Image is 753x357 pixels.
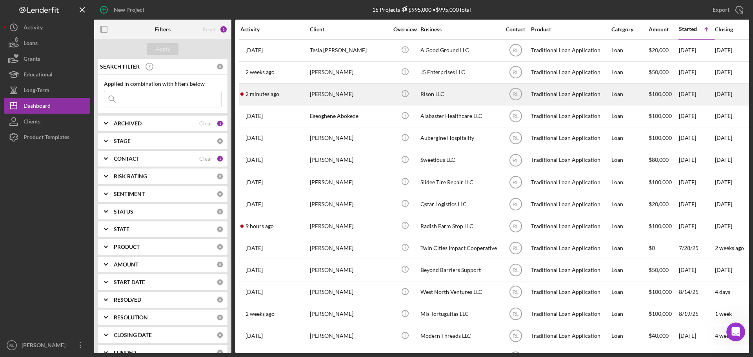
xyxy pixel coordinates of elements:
time: 2025-07-07 17:34 [246,135,263,141]
div: $995,000 [400,6,431,13]
div: [PERSON_NAME] [310,259,388,280]
div: Traditional Loan Application [531,40,609,61]
div: 0 [216,279,224,286]
div: Traditional Loan Application [531,326,609,346]
text: RL [513,136,519,141]
div: Traditional Loan Application [531,172,609,192]
a: Educational [4,67,90,82]
div: Twin Cities Impact Cooperative [420,237,499,258]
div: Loan [611,172,648,192]
button: Apply [147,43,178,55]
time: 2025-08-07 16:22 [246,201,263,207]
div: Loan [611,237,648,258]
button: Export [705,2,749,18]
text: RL [513,268,519,273]
div: [PERSON_NAME] [310,150,388,170]
div: 0 [216,314,224,321]
div: 0 [216,332,224,339]
div: Applied in combination with filters below [104,81,222,87]
text: RL [513,114,519,119]
div: Traditional Loan Application [531,150,609,170]
time: [DATE] [715,47,732,53]
div: Activity [24,20,43,37]
time: [DATE] [715,223,732,229]
div: [DATE] [679,194,714,214]
time: [DATE] [715,156,732,163]
button: Clients [4,114,90,129]
b: CLOSING DATE [114,332,152,338]
div: [PERSON_NAME] [310,326,388,346]
text: RL [513,92,519,97]
div: [DATE] [679,84,714,105]
time: 2025-09-23 16:34 [246,289,263,295]
div: Traditional Loan Application [531,304,609,324]
div: Mis Tortuguitas LLC [420,304,499,324]
div: 0 [216,261,224,268]
div: Product [531,26,609,33]
div: Contact [501,26,530,33]
b: SEARCH FILTER [100,63,140,70]
text: RL [513,223,519,229]
div: Reset [202,26,216,33]
time: 2025-07-09 19:24 [246,47,263,53]
time: 2025-09-16 13:58 [246,179,263,185]
span: $100,000 [649,288,672,295]
time: 2025-09-24 22:43 [246,91,279,97]
b: RESOLVED [114,297,141,303]
time: 2025-09-14 19:19 [246,333,263,339]
div: Traditional Loan Application [531,128,609,149]
div: Category [611,26,648,33]
div: 2 [220,25,227,33]
div: Loan [611,304,648,324]
div: Loan [611,282,648,303]
text: RL [513,48,519,53]
div: [DATE] [679,150,714,170]
div: Qstar Logistics LLC [420,194,499,214]
time: 2025-08-20 16:25 [246,245,263,251]
b: START DATE [114,279,145,285]
span: $0 [649,245,655,251]
div: [PERSON_NAME] [310,172,388,192]
div: Loan [611,216,648,236]
div: [PERSON_NAME] [310,216,388,236]
b: SENTIMENT [114,191,145,197]
time: [DATE] [715,112,732,119]
div: Modern Threads LLC [420,326,499,346]
span: $40,000 [649,332,669,339]
b: Filters [155,26,171,33]
b: CONTACT [114,156,139,162]
div: 0 [216,349,224,356]
button: RL[PERSON_NAME] [4,337,90,353]
div: Loan [611,62,648,83]
div: 0 [216,190,224,198]
div: [PERSON_NAME] [310,62,388,83]
span: $100,000 [649,134,672,141]
div: Product Templates [24,129,69,147]
iframe: Intercom live chat [726,323,745,341]
div: [DATE] [679,40,714,61]
time: 1 week [715,310,732,317]
div: [DATE] [679,106,714,127]
time: 2 weeks ago [715,245,744,251]
div: West North Ventures LLC [420,282,499,303]
div: Radish Farm Stop LLC [420,216,499,236]
div: $100,000 [649,106,678,127]
div: Export [713,2,729,18]
div: [PERSON_NAME] [310,128,388,149]
div: [DATE] [679,62,714,83]
div: Sweetlous LLC [420,150,499,170]
b: FUNDED [114,350,136,356]
text: RL [513,201,519,207]
text: RL [513,179,519,185]
time: 2025-09-10 22:41 [246,69,275,75]
time: 2025-08-18 23:36 [246,267,263,273]
b: STAGE [114,138,131,144]
text: RL [513,158,519,163]
div: Eseoghene Abokede [310,106,388,127]
div: Clients [24,114,40,131]
button: Loans [4,35,90,51]
a: Grants [4,51,90,67]
a: Long-Term [4,82,90,98]
div: Traditional Loan Application [531,259,609,280]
